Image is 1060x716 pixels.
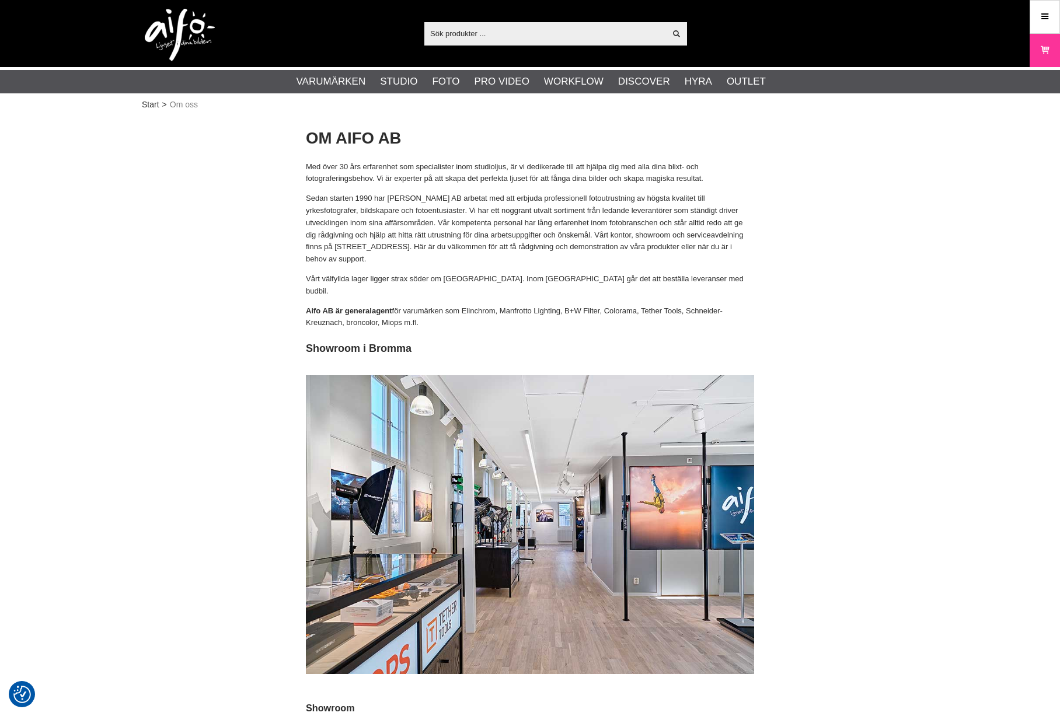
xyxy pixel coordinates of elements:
[306,306,392,315] strong: Aifo AB är generalagent
[380,74,417,89] a: Studio
[306,193,754,266] p: Sedan starten 1990 har [PERSON_NAME] AB arbetat med att erbjuda professionell fotoutrustning av h...
[727,74,766,89] a: Outlet
[685,74,712,89] a: Hyra
[306,305,754,330] p: för varumärken som Elinchrom, Manfrotto Lighting, B+W Filter, Colorama, Tether Tools, Schneider-K...
[142,99,159,111] a: Start
[432,74,459,89] a: Foto
[297,74,366,89] a: Varumärken
[162,99,167,111] span: >
[13,684,31,705] button: Samtyckesinställningar
[544,74,604,89] a: Workflow
[306,273,754,298] p: Vårt välfyllda lager ligger strax söder om [GEOGRAPHIC_DATA]. Inom [GEOGRAPHIC_DATA] går det att ...
[306,375,754,674] img: Welcome to Aifo Showroom
[170,99,198,111] span: Om oss
[13,686,31,703] img: Revisit consent button
[618,74,670,89] a: Discover
[145,9,215,61] img: logo.png
[424,25,665,42] input: Sök produkter ...
[306,341,754,356] h2: Showroom i Bromma
[306,701,754,715] h3: Showroom
[306,127,754,150] h1: OM AIFO AB
[474,74,529,89] a: Pro Video
[306,161,754,186] p: Med över 30 års erfarenhet som specialister inom studioljus, är vi dedikerade till att hjälpa dig...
